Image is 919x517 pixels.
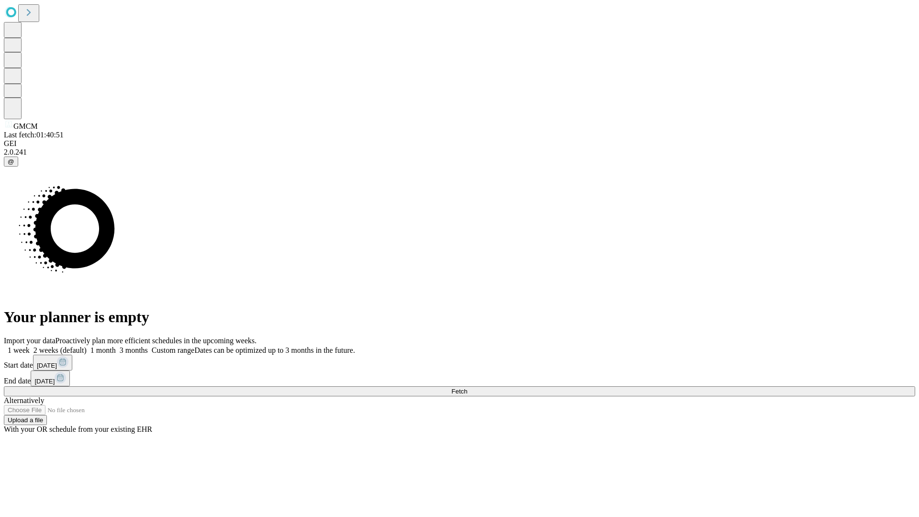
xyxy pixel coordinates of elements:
[4,415,47,425] button: Upload a file
[4,386,915,396] button: Fetch
[4,139,915,148] div: GEI
[34,346,87,354] span: 2 weeks (default)
[4,396,44,405] span: Alternatively
[194,346,355,354] span: Dates can be optimized up to 3 months in the future.
[8,158,14,165] span: @
[31,371,70,386] button: [DATE]
[37,362,57,369] span: [DATE]
[90,346,116,354] span: 1 month
[120,346,148,354] span: 3 months
[34,378,55,385] span: [DATE]
[56,337,257,345] span: Proactively plan more efficient schedules in the upcoming weeks.
[13,122,38,130] span: GMCM
[4,157,18,167] button: @
[451,388,467,395] span: Fetch
[4,425,152,433] span: With your OR schedule from your existing EHR
[4,308,915,326] h1: Your planner is empty
[8,346,30,354] span: 1 week
[4,355,915,371] div: Start date
[4,148,915,157] div: 2.0.241
[33,355,72,371] button: [DATE]
[4,337,56,345] span: Import your data
[152,346,194,354] span: Custom range
[4,131,64,139] span: Last fetch: 01:40:51
[4,371,915,386] div: End date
